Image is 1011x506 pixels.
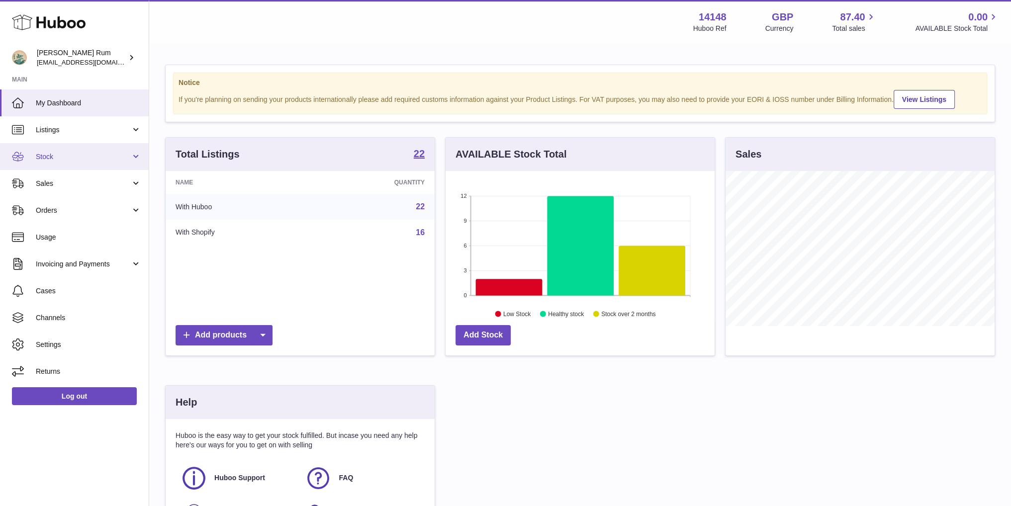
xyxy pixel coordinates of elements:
[456,325,511,345] a: Add Stock
[463,267,466,273] text: 3
[832,10,876,33] a: 87.40 Total sales
[36,367,141,376] span: Returns
[416,202,425,211] a: 22
[456,148,566,161] h3: AVAILABLE Stock Total
[12,50,27,65] img: mail@bartirum.wales
[601,311,655,318] text: Stock over 2 months
[772,10,793,24] strong: GBP
[699,10,727,24] strong: 14148
[414,149,425,161] a: 22
[735,148,761,161] h3: Sales
[176,396,197,409] h3: Help
[36,313,141,323] span: Channels
[832,24,876,33] span: Total sales
[894,90,955,109] a: View Listings
[36,179,131,188] span: Sales
[414,149,425,159] strong: 22
[416,228,425,237] a: 16
[36,98,141,108] span: My Dashboard
[460,193,466,199] text: 12
[36,259,131,269] span: Invoicing and Payments
[37,58,146,66] span: [EMAIL_ADDRESS][DOMAIN_NAME]
[36,340,141,349] span: Settings
[37,48,126,67] div: [PERSON_NAME] Rum
[765,24,794,33] div: Currency
[166,220,311,246] td: With Shopify
[176,148,240,161] h3: Total Listings
[305,465,419,492] a: FAQ
[36,233,141,242] span: Usage
[181,465,295,492] a: Huboo Support
[463,243,466,249] text: 6
[36,206,131,215] span: Orders
[463,292,466,298] text: 0
[36,125,131,135] span: Listings
[36,286,141,296] span: Cases
[311,171,435,194] th: Quantity
[915,10,999,33] a: 0.00 AVAILABLE Stock Total
[214,473,265,483] span: Huboo Support
[693,24,727,33] div: Huboo Ref
[968,10,988,24] span: 0.00
[176,431,425,450] p: Huboo is the easy way to get your stock fulfilled. But incase you need any help here's our ways f...
[339,473,353,483] span: FAQ
[176,325,273,345] a: Add products
[548,311,584,318] text: Healthy stock
[166,194,311,220] td: With Huboo
[166,171,311,194] th: Name
[840,10,865,24] span: 87.40
[12,387,137,405] a: Log out
[179,78,982,87] strong: Notice
[463,218,466,224] text: 9
[503,311,531,318] text: Low Stock
[36,152,131,162] span: Stock
[915,24,999,33] span: AVAILABLE Stock Total
[179,88,982,109] div: If you're planning on sending your products internationally please add required customs informati...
